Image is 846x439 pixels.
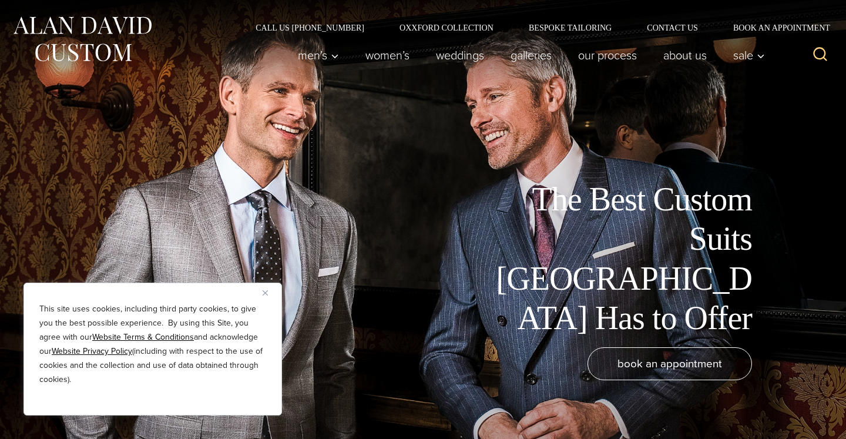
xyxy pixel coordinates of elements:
[352,43,423,67] a: Women’s
[382,24,511,32] a: Oxxford Collection
[488,180,752,338] h1: The Best Custom Suits [GEOGRAPHIC_DATA] Has to Offer
[587,347,752,380] a: book an appointment
[263,290,268,296] img: Close
[52,345,132,357] a: Website Privacy Policy
[716,24,834,32] a: Book an Appointment
[92,331,194,343] a: Website Terms & Conditions
[423,43,498,67] a: weddings
[733,49,765,61] span: Sale
[12,13,153,65] img: Alan David Custom
[806,41,834,69] button: View Search Form
[298,49,339,61] span: Men’s
[39,302,266,387] p: This site uses cookies, including third party cookies, to give you the best possible experience. ...
[238,24,382,32] a: Call Us [PHONE_NUMBER]
[629,24,716,32] a: Contact Us
[498,43,565,67] a: Galleries
[650,43,720,67] a: About Us
[263,286,277,300] button: Close
[565,43,650,67] a: Our Process
[511,24,629,32] a: Bespoke Tailoring
[238,24,834,32] nav: Secondary Navigation
[285,43,771,67] nav: Primary Navigation
[617,355,722,372] span: book an appointment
